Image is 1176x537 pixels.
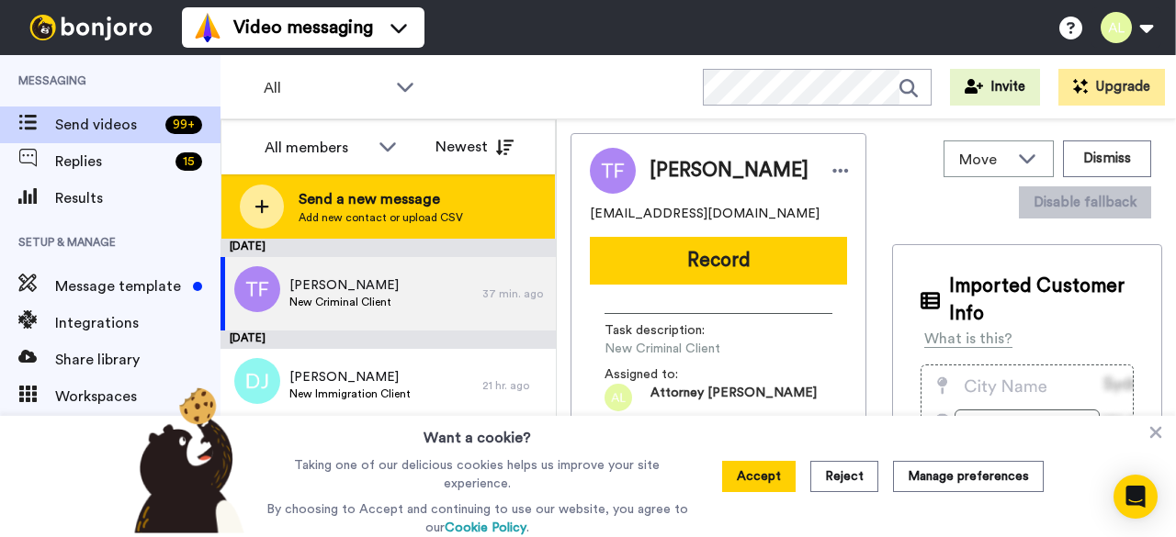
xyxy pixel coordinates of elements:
[234,358,280,404] img: dj.png
[289,276,399,295] span: [PERSON_NAME]
[55,386,220,408] span: Workspaces
[299,210,463,225] span: Add new contact or upload CSV
[605,321,733,340] span: Task description :
[722,461,796,492] button: Accept
[590,148,636,194] img: Image of Tiffany Free
[950,69,1040,106] button: Invite
[605,365,733,384] span: Assigned to:
[605,384,632,411] img: al.png
[810,461,878,492] button: Reject
[55,312,220,334] span: Integrations
[893,461,1044,492] button: Manage preferences
[1019,186,1151,218] button: Disable fallback
[289,368,411,386] span: [PERSON_NAME]
[1063,140,1151,177] button: Dismiss
[262,456,693,493] p: Taking one of our delicious cookies helps us improve your site experience.
[175,152,202,171] div: 15
[445,521,526,534] a: Cookie Policy
[55,187,220,209] span: Results
[55,151,168,173] span: Replies
[262,500,693,537] p: By choosing to Accept and continuing to use our website, you agree to our .
[55,275,186,297] span: Message template
[265,137,369,159] div: All members
[299,188,463,210] span: Send a new message
[949,273,1134,328] span: Imported Customer Info
[590,205,820,223] span: [EMAIL_ADDRESS][DOMAIN_NAME]
[924,328,1012,350] div: What is this?
[220,330,556,349] div: [DATE]
[264,77,387,99] span: All
[234,266,280,312] img: tf.png
[55,114,158,136] span: Send videos
[424,416,531,449] h3: Want a cookie?
[650,384,817,411] span: Attorney [PERSON_NAME]
[482,286,547,301] div: 37 min. ago
[1058,69,1165,106] button: Upgrade
[590,237,847,285] button: Record
[220,239,556,257] div: [DATE]
[482,378,547,393] div: 21 hr. ago
[22,15,160,40] img: bj-logo-header-white.svg
[233,15,373,40] span: Video messaging
[165,116,202,134] div: 99 +
[118,386,254,533] img: bear-with-cookie.png
[1114,475,1158,519] div: Open Intercom Messenger
[193,13,222,42] img: vm-color.svg
[605,340,779,358] span: New Criminal Client
[55,349,220,371] span: Share library
[289,386,411,401] span: New Immigration Client
[422,129,527,165] button: Newest
[650,157,808,185] span: [PERSON_NAME]
[289,295,399,309] span: New Criminal Client
[959,149,1009,171] span: Move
